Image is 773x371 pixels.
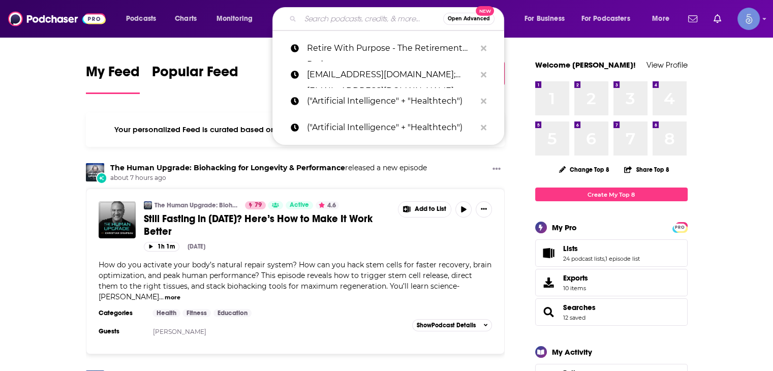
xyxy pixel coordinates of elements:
[300,11,443,27] input: Search podcasts, credits, & more...
[110,163,427,173] h3: released a new episode
[144,212,391,238] a: Still Fasting in [DATE]? Here’s How to Make It Work Better
[86,163,104,181] img: The Human Upgrade: Biohacking for Longevity & Performance
[152,309,180,317] a: Health
[563,273,588,283] span: Exports
[674,223,686,231] a: PRO
[581,12,630,26] span: For Podcasters
[476,6,494,16] span: New
[539,246,559,260] a: Lists
[535,239,688,267] span: Lists
[737,8,760,30] span: Logged in as Spiral5-G1
[159,292,164,301] span: ...
[307,88,476,114] p: ("Artificial Intelligence" + "Healthtech")
[398,202,451,217] button: Show More Button
[188,243,205,250] div: [DATE]
[96,172,107,183] div: New Episode
[307,114,476,141] p: ("Artificial Intelligence" + "Healthtech")
[448,16,490,21] span: Open Advanced
[153,328,206,335] a: [PERSON_NAME]
[412,319,492,331] button: ShowPodcast Details
[563,244,640,253] a: Lists
[535,60,636,70] a: Welcome [PERSON_NAME]!
[290,200,309,210] span: Active
[255,200,262,210] span: 79
[182,309,211,317] a: Fitness
[213,309,252,317] a: Education
[307,35,476,61] p: Retire With Purpose - The Retirement Podcast
[524,12,565,26] span: For Business
[624,160,669,179] button: Share Top 8
[99,327,144,335] h3: Guests
[126,12,156,26] span: Podcasts
[272,61,504,88] a: [EMAIL_ADDRESS][DOMAIN_NAME]; [EMAIL_ADDRESS][DOMAIN_NAME]
[645,11,682,27] button: open menu
[144,201,152,209] img: The Human Upgrade: Biohacking for Longevity & Performance
[684,10,701,27] a: Show notifications dropdown
[245,201,266,209] a: 79
[575,11,645,27] button: open menu
[307,61,476,88] p: caseyweade@howardbailey.com; info@howardbailey.com
[553,163,616,176] button: Change Top 8
[272,35,504,61] a: Retire With Purpose - The Retirement Podcast
[563,244,578,253] span: Lists
[272,114,504,141] a: ("Artificial Intelligence" + "Healthtech")
[605,255,640,262] a: 1 episode list
[443,13,494,25] button: Open AdvancedNew
[563,303,596,312] a: Searches
[563,285,588,292] span: 10 items
[209,11,266,27] button: open menu
[99,309,144,317] h3: Categories
[517,11,577,27] button: open menu
[282,7,514,30] div: Search podcasts, credits, & more...
[144,242,179,252] button: 1h 1m
[539,275,559,290] span: Exports
[110,174,427,182] span: about 7 hours ago
[8,9,106,28] img: Podchaser - Follow, Share and Rate Podcasts
[552,347,592,357] div: My Activity
[152,63,238,94] a: Popular Feed
[86,112,505,147] div: Your personalized Feed is curated based on the Podcasts, Creators, Users, and Lists that you Follow.
[737,8,760,30] button: Show profile menu
[709,10,725,27] a: Show notifications dropdown
[86,63,140,86] span: My Feed
[563,255,604,262] a: 24 podcast lists
[152,63,238,86] span: Popular Feed
[652,12,669,26] span: More
[535,298,688,326] span: Searches
[175,12,197,26] span: Charts
[154,201,238,209] a: The Human Upgrade: Biohacking for Longevity & Performance
[535,188,688,201] a: Create My Top 8
[110,163,345,172] a: The Human Upgrade: Biohacking for Longevity & Performance
[168,11,203,27] a: Charts
[144,212,373,238] span: Still Fasting in [DATE]? Here’s How to Make It Work Better
[604,255,605,262] span: ,
[272,88,504,114] a: ("Artificial Intelligence" + "Healthtech")
[539,305,559,319] a: Searches
[86,63,140,94] a: My Feed
[415,205,446,213] span: Add to List
[316,201,339,209] button: 4.6
[488,163,505,176] button: Show More Button
[119,11,169,27] button: open menu
[737,8,760,30] img: User Profile
[99,201,136,238] img: Still Fasting in 2025? Here’s How to Make It Work Better
[417,322,476,329] span: Show Podcast Details
[99,260,491,301] span: How do you activate your body’s natural repair system? How can you hack stem cells for faster rec...
[165,293,180,302] button: more
[286,201,313,209] a: Active
[535,269,688,296] a: Exports
[552,223,577,232] div: My Pro
[476,201,492,218] button: Show More Button
[217,12,253,26] span: Monitoring
[563,314,585,321] a: 12 saved
[646,60,688,70] a: View Profile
